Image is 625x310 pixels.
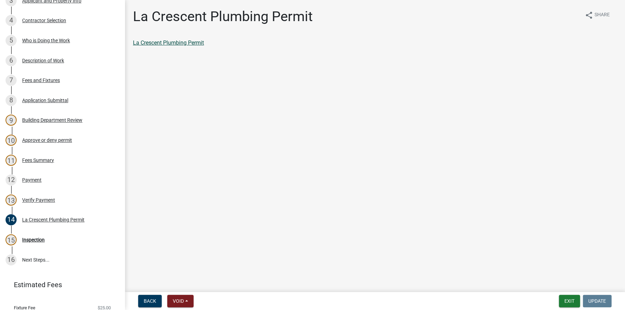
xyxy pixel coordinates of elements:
[22,158,54,163] div: Fees Summary
[6,254,17,265] div: 16
[138,295,162,307] button: Back
[98,306,111,310] span: $25.00
[144,298,156,304] span: Back
[22,58,64,63] div: Description of Work
[133,8,313,25] h1: La Crescent Plumbing Permit
[22,38,70,43] div: Who is Doing the Work
[14,306,35,310] span: Fixture Fee
[6,55,17,66] div: 6
[173,298,184,304] span: Void
[6,95,17,106] div: 8
[559,295,580,307] button: Exit
[22,78,60,83] div: Fees and Fixtures
[579,8,615,22] button: shareShare
[6,174,17,185] div: 12
[585,11,593,19] i: share
[22,118,82,122] div: Building Department Review
[583,295,611,307] button: Update
[595,11,610,19] span: Share
[22,18,66,23] div: Contractor Selection
[167,295,194,307] button: Void
[6,155,17,166] div: 11
[6,194,17,206] div: 13
[6,115,17,126] div: 9
[6,75,17,86] div: 7
[6,234,17,245] div: 15
[133,39,204,46] a: La Crescent Plumbing Permit
[6,35,17,46] div: 5
[22,198,55,202] div: Verify Payment
[588,298,606,304] span: Update
[6,214,17,225] div: 14
[22,237,45,242] div: Inspection
[6,15,17,26] div: 4
[6,278,114,292] a: Estimated Fees
[6,135,17,146] div: 10
[22,177,42,182] div: Payment
[22,217,84,222] div: La Crescent Plumbing Permit
[22,98,68,103] div: Application Submittal
[22,138,72,143] div: Approve or deny permit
